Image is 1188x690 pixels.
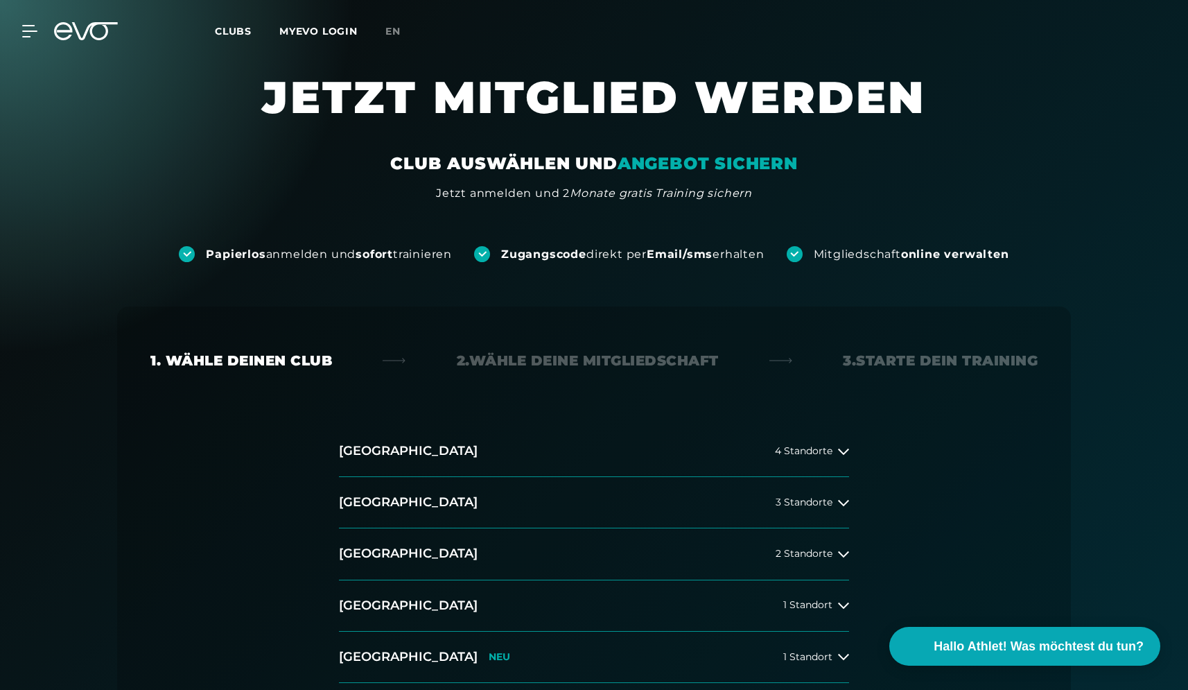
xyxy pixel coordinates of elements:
[783,600,832,610] span: 1 Standort
[776,549,832,559] span: 2 Standorte
[385,25,401,37] span: en
[776,497,832,508] span: 3 Standorte
[385,24,417,40] a: en
[889,627,1160,666] button: Hallo Athlet! Was möchtest du tun?
[339,426,849,477] button: [GEOGRAPHIC_DATA]4 Standorte
[934,637,1144,656] span: Hallo Athlet! Was möchtest du tun?
[457,351,719,370] div: 2. Wähle deine Mitgliedschaft
[339,632,849,683] button: [GEOGRAPHIC_DATA]NEU1 Standort
[150,351,332,370] div: 1. Wähle deinen Club
[356,248,393,261] strong: sofort
[206,248,265,261] strong: Papierlos
[775,446,832,456] span: 4 Standorte
[339,580,849,632] button: [GEOGRAPHIC_DATA]1 Standort
[279,25,358,37] a: MYEVO LOGIN
[215,24,279,37] a: Clubs
[339,545,478,562] h2: [GEOGRAPHIC_DATA]
[814,247,1009,262] div: Mitgliedschaft
[501,247,764,262] div: direkt per erhalten
[647,248,713,261] strong: Email/sms
[843,351,1038,370] div: 3. Starte dein Training
[783,652,832,662] span: 1 Standort
[570,187,752,200] em: Monate gratis Training sichern
[206,247,452,262] div: anmelden und trainieren
[618,153,798,173] em: ANGEBOT SICHERN
[215,25,252,37] span: Clubs
[178,69,1010,153] h1: JETZT MITGLIED WERDEN
[339,528,849,580] button: [GEOGRAPHIC_DATA]2 Standorte
[339,477,849,528] button: [GEOGRAPHIC_DATA]3 Standorte
[436,185,752,202] div: Jetzt anmelden und 2
[390,153,797,175] div: CLUB AUSWÄHLEN UND
[339,442,478,460] h2: [GEOGRAPHIC_DATA]
[901,248,1009,261] strong: online verwalten
[339,597,478,614] h2: [GEOGRAPHIC_DATA]
[339,494,478,511] h2: [GEOGRAPHIC_DATA]
[339,648,478,666] h2: [GEOGRAPHIC_DATA]
[501,248,586,261] strong: Zugangscode
[489,651,510,663] p: NEU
